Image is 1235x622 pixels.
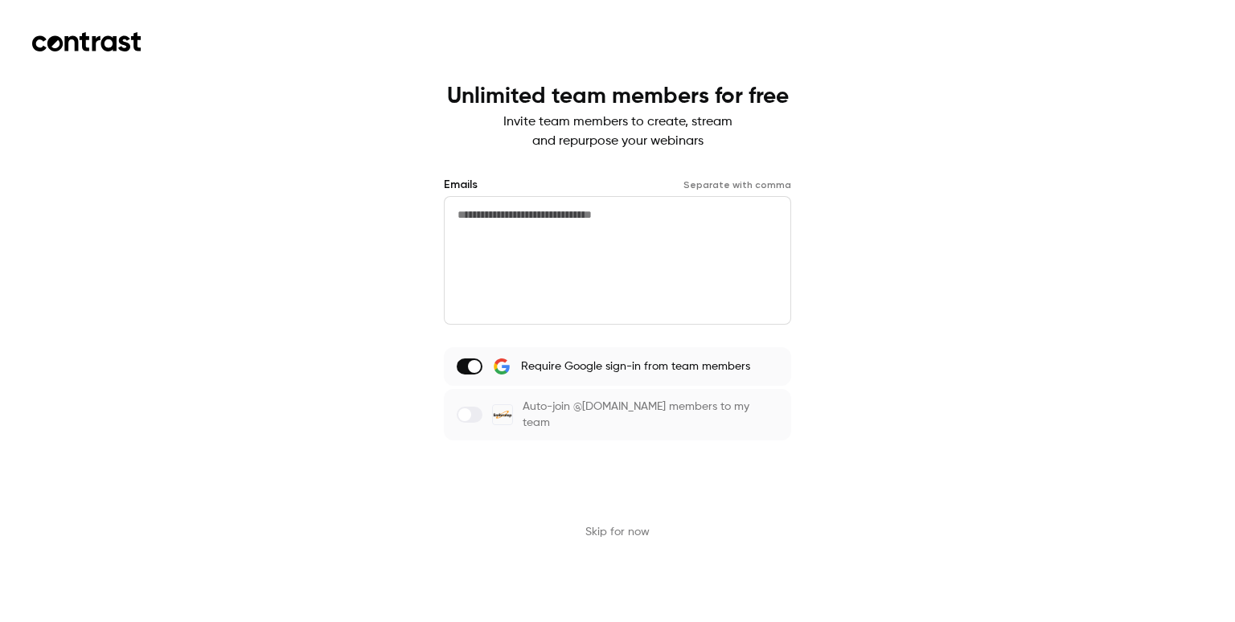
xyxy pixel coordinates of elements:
[683,178,791,191] p: Separate with comma
[444,460,791,498] button: Send invites
[585,524,650,540] button: Skip for now
[444,347,791,386] label: Require Google sign-in from team members
[444,177,478,193] label: Emails
[447,113,789,151] p: Invite team members to create, stream and repurpose your webinars
[493,405,512,424] img: Embratop
[444,389,791,440] label: Auto-join @[DOMAIN_NAME] members to my team
[447,84,789,109] h1: Unlimited team members for free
